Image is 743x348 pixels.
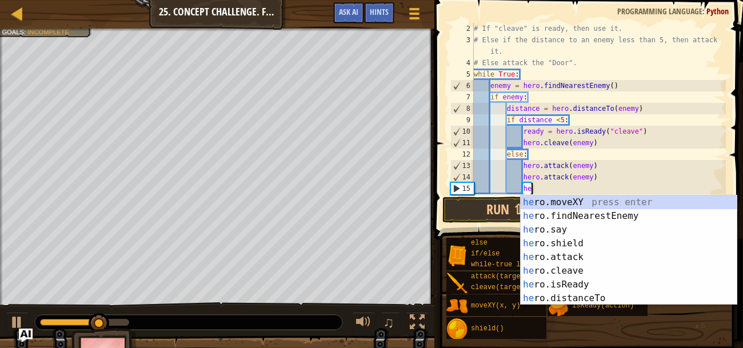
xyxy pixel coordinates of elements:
div: 3 [450,34,474,57]
span: isReady(action) [572,302,634,310]
span: else [471,239,488,247]
span: shield() [471,325,504,333]
span: cleave(target) [471,283,529,291]
span: : [24,28,27,35]
div: 14 [451,171,474,183]
button: Run ⇧↵ [442,197,580,223]
span: Ask AI [339,6,358,17]
div: 13 [451,160,474,171]
span: Incomplete [27,28,69,35]
div: 2 [450,23,474,34]
div: 7 [450,91,474,103]
span: attack(target) [471,273,529,281]
div: 10 [451,126,474,137]
button: ♫ [381,312,400,335]
button: Ctrl + P: Play [6,312,29,335]
img: portrait.png [446,273,468,294]
button: Toggle fullscreen [406,312,429,335]
div: 6 [451,80,474,91]
span: moveXY(x, y) [471,302,520,310]
div: 16 [450,194,474,206]
div: 11 [451,137,474,149]
span: Goals [2,28,24,35]
img: portrait.png [446,295,468,317]
div: 9 [450,114,474,126]
span: ♫ [383,314,394,331]
div: 15 [451,183,474,194]
div: 4 [450,57,474,69]
span: Python [706,6,729,17]
button: Ask AI [19,329,33,342]
span: : [702,6,706,17]
div: 5 [450,69,474,80]
div: 8 [451,103,474,114]
img: portrait.png [446,245,468,266]
span: while-true loop [471,261,533,269]
span: if/else [471,250,500,258]
button: Show game menu [400,2,429,29]
img: portrait.png [548,295,569,317]
button: Adjust volume [352,312,375,335]
img: portrait.png [446,318,468,340]
span: Hints [370,6,389,17]
button: Ask AI [333,2,364,23]
div: 12 [450,149,474,160]
span: Programming language [617,6,702,17]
